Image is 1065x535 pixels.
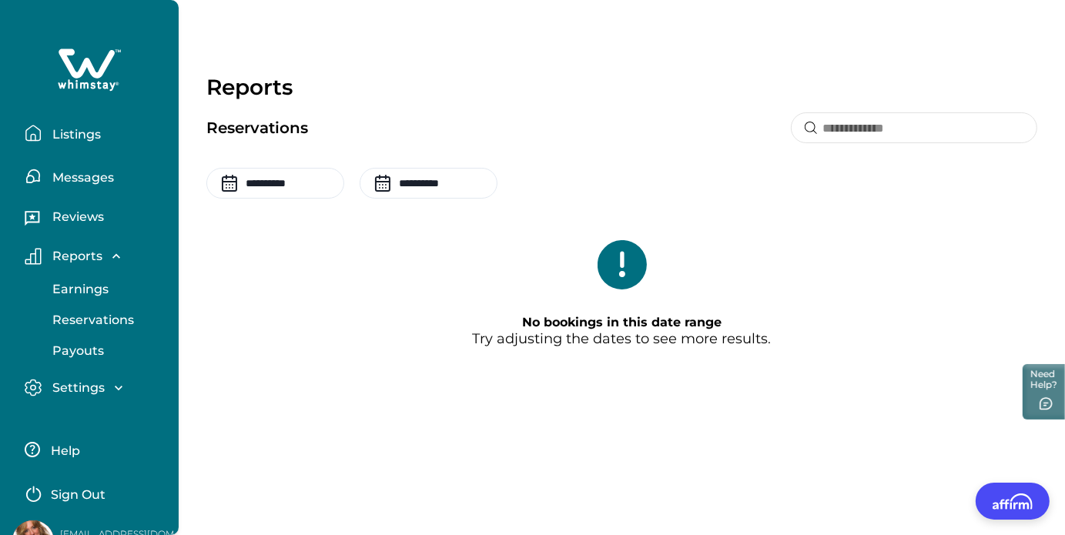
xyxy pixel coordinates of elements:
[25,477,161,508] button: Sign Out
[25,118,166,149] button: Listings
[25,434,161,465] button: Help
[35,305,177,336] button: Reservations
[48,313,134,328] p: Reservations
[25,379,166,396] button: Settings
[46,443,80,459] p: Help
[48,209,104,225] p: Reviews
[48,170,114,186] p: Messages
[35,274,177,305] button: Earnings
[522,315,722,329] span: No bookings in this date range
[25,274,166,366] div: Reports
[206,121,308,136] p: Reservations
[206,74,1037,100] p: Reports
[51,487,105,503] p: Sign Out
[48,249,102,264] p: Reports
[48,380,105,396] p: Settings
[25,161,166,192] button: Messages
[48,343,104,359] p: Payouts
[473,314,772,348] p: Try adjusting the dates to see more results.
[35,336,177,366] button: Payouts
[25,248,166,265] button: Reports
[48,127,101,142] p: Listings
[48,282,109,297] p: Earnings
[25,204,166,235] button: Reviews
